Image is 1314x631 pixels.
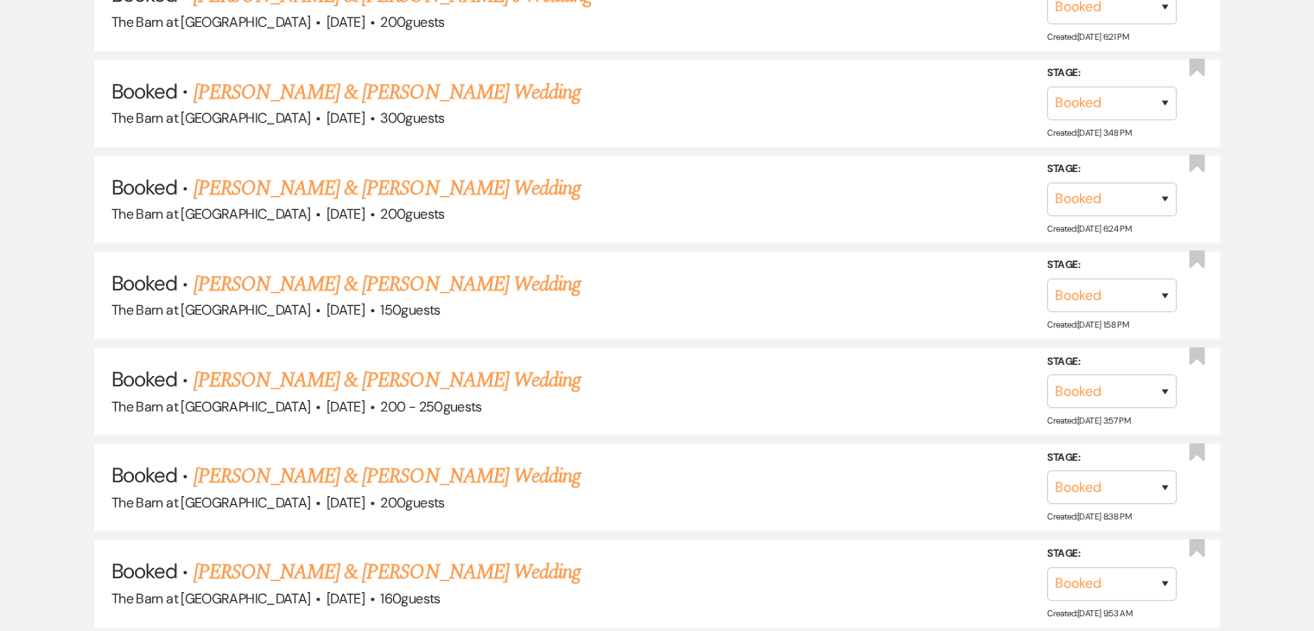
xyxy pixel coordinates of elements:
[1047,545,1177,564] label: Stage:
[111,366,177,392] span: Booked
[194,557,581,588] a: [PERSON_NAME] & [PERSON_NAME] Wedding
[111,109,310,127] span: The Barn at [GEOGRAPHIC_DATA]
[1047,608,1132,619] span: Created: [DATE] 9:53 AM
[194,173,581,204] a: [PERSON_NAME] & [PERSON_NAME] Wedding
[380,494,444,512] span: 200 guests
[1047,127,1131,138] span: Created: [DATE] 3:48 PM
[111,494,310,512] span: The Barn at [GEOGRAPHIC_DATA]
[1047,319,1128,330] span: Created: [DATE] 1:58 PM
[380,13,444,31] span: 200 guests
[111,78,177,105] span: Booked
[194,77,581,108] a: [PERSON_NAME] & [PERSON_NAME] Wedding
[194,461,581,492] a: [PERSON_NAME] & [PERSON_NAME] Wedding
[111,270,177,296] span: Booked
[1047,30,1128,41] span: Created: [DATE] 6:21 PM
[1047,64,1177,83] label: Stage:
[380,301,440,319] span: 150 guests
[111,398,310,416] span: The Barn at [GEOGRAPHIC_DATA]
[327,301,365,319] span: [DATE]
[327,494,365,512] span: [DATE]
[1047,223,1131,234] span: Created: [DATE] 6:24 PM
[1047,256,1177,275] label: Stage:
[194,269,581,300] a: [PERSON_NAME] & [PERSON_NAME] Wedding
[111,13,310,31] span: The Barn at [GEOGRAPHIC_DATA]
[327,109,365,127] span: [DATE]
[380,109,444,127] span: 300 guests
[327,398,365,416] span: [DATE]
[380,590,440,608] span: 160 guests
[380,398,481,416] span: 200 - 250 guests
[111,558,177,584] span: Booked
[327,205,365,223] span: [DATE]
[111,590,310,608] span: The Barn at [GEOGRAPHIC_DATA]
[1047,511,1131,522] span: Created: [DATE] 8:38 PM
[380,205,444,223] span: 200 guests
[327,590,365,608] span: [DATE]
[1047,449,1177,468] label: Stage:
[1047,160,1177,179] label: Stage:
[111,462,177,488] span: Booked
[327,13,365,31] span: [DATE]
[111,174,177,201] span: Booked
[1047,353,1177,372] label: Stage:
[111,205,310,223] span: The Barn at [GEOGRAPHIC_DATA]
[111,301,310,319] span: The Barn at [GEOGRAPHIC_DATA]
[1047,415,1130,426] span: Created: [DATE] 3:57 PM
[194,365,581,396] a: [PERSON_NAME] & [PERSON_NAME] Wedding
